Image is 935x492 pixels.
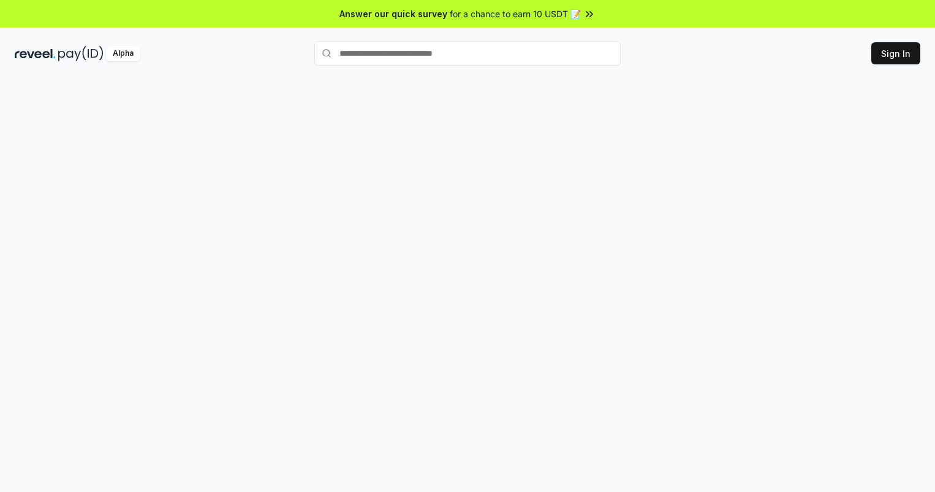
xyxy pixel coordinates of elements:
span: for a chance to earn 10 USDT 📝 [450,7,581,20]
button: Sign In [871,42,920,64]
div: Alpha [106,46,140,61]
span: Answer our quick survey [339,7,447,20]
img: pay_id [58,46,104,61]
img: reveel_dark [15,46,56,61]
